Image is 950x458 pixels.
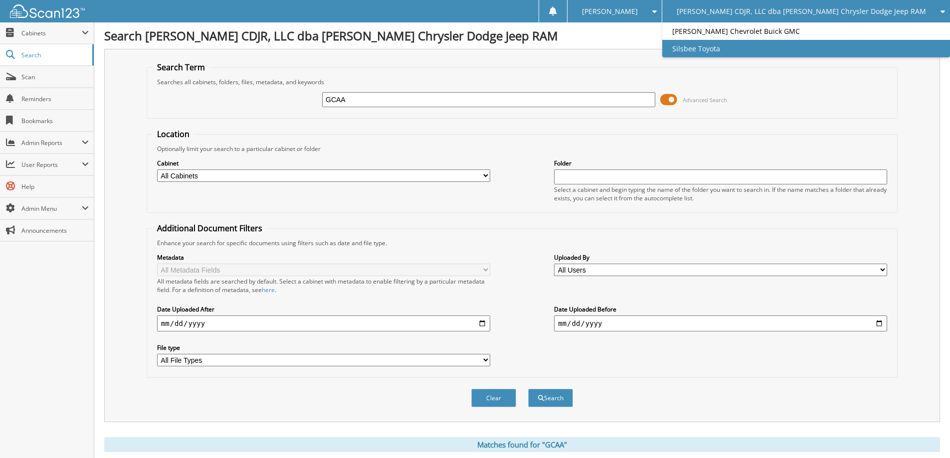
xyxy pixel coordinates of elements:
[21,160,82,169] span: User Reports
[21,73,89,81] span: Scan
[21,51,87,59] span: Search
[21,95,89,103] span: Reminders
[554,315,887,331] input: end
[152,239,892,247] div: Enhance your search for specific documents using filters such as date and file type.
[21,29,82,37] span: Cabinets
[152,145,892,153] div: Optionally limit your search to a particular cabinet or folder
[471,389,516,407] button: Clear
[152,223,267,234] legend: Additional Document Filters
[262,286,275,294] a: here
[21,117,89,125] span: Bookmarks
[21,139,82,147] span: Admin Reports
[104,437,940,452] div: Matches found for "GCAA"
[152,129,194,140] legend: Location
[152,62,210,73] legend: Search Term
[157,277,490,294] div: All metadata fields are searched by default. Select a cabinet with metadata to enable filtering b...
[104,27,940,44] h1: Search [PERSON_NAME] CDJR, LLC dba [PERSON_NAME] Chrysler Dodge Jeep RAM
[152,78,892,86] div: Searches all cabinets, folders, files, metadata, and keywords
[662,22,950,40] a: [PERSON_NAME] Chevrolet Buick GMC
[157,305,490,313] label: Date Uploaded After
[554,305,887,313] label: Date Uploaded Before
[157,159,490,167] label: Cabinet
[21,226,89,235] span: Announcements
[528,389,573,407] button: Search
[683,96,727,104] span: Advanced Search
[677,8,926,14] span: [PERSON_NAME] CDJR, LLC dba [PERSON_NAME] Chrysler Dodge Jeep RAM
[554,253,887,262] label: Uploaded By
[157,253,490,262] label: Metadata
[662,40,950,57] a: Silsbee Toyota
[554,185,887,202] div: Select a cabinet and begin typing the name of the folder you want to search in. If the name match...
[582,8,638,14] span: [PERSON_NAME]
[157,315,490,331] input: start
[10,4,85,18] img: scan123-logo-white.svg
[21,204,82,213] span: Admin Menu
[21,182,89,191] span: Help
[157,343,490,352] label: File type
[554,159,887,167] label: Folder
